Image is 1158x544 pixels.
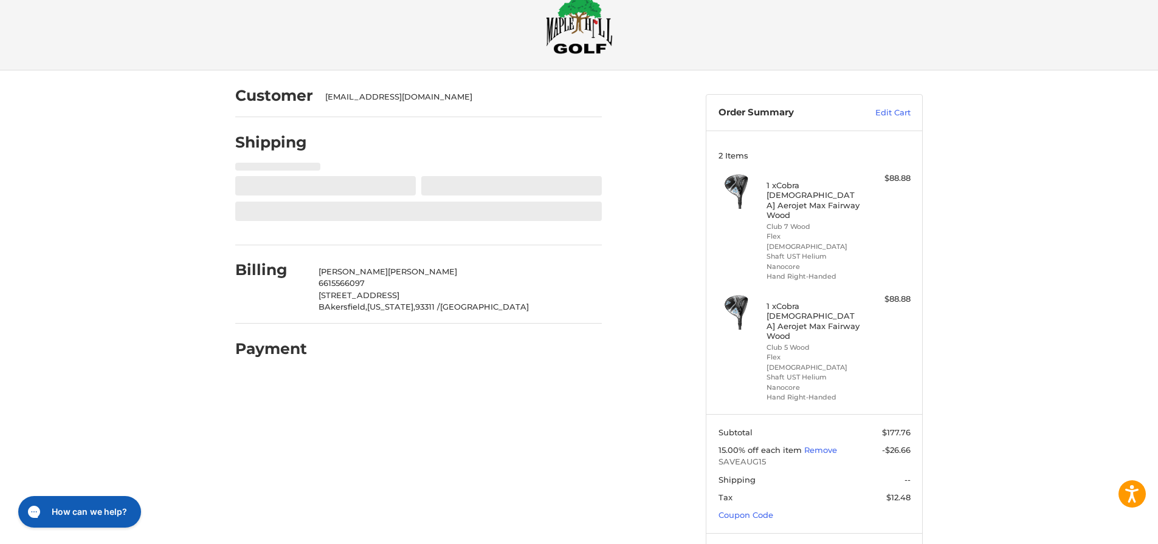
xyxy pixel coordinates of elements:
span: [PERSON_NAME] [388,267,457,276]
span: -$26.66 [882,445,911,455]
span: [US_STATE], [367,302,415,311]
a: Remove [804,445,837,455]
li: Shaft UST Helium Nanocore [767,372,860,392]
div: $88.88 [863,293,911,305]
span: $177.76 [882,427,911,437]
a: Edit Cart [849,107,911,119]
li: Club 7 Wood [767,222,860,232]
li: Hand Right-Handed [767,392,860,403]
span: BAkersfield, [319,302,367,311]
li: Flex [DEMOGRAPHIC_DATA] [767,231,860,251]
h4: 1 x Cobra [DEMOGRAPHIC_DATA] Aerojet Max Fairway Wood [767,180,860,220]
h2: Customer [235,86,313,105]
span: Shipping [719,475,756,484]
iframe: Gorgias live chat messenger [12,492,145,532]
h2: Shipping [235,133,307,152]
li: Club 5 Wood [767,342,860,353]
span: SAVEAUG15 [719,456,911,468]
iframe: Google Customer Reviews [1058,511,1158,544]
span: [GEOGRAPHIC_DATA] [440,302,529,311]
h3: Order Summary [719,107,849,119]
span: -- [905,475,911,484]
span: [PERSON_NAME] [319,267,388,276]
li: Shaft UST Helium Nanocore [767,251,860,271]
span: 93311 / [415,302,440,311]
li: Flex [DEMOGRAPHIC_DATA] [767,352,860,372]
a: Coupon Code [719,510,773,520]
span: [STREET_ADDRESS] [319,290,399,300]
span: 15.00% off each item [719,445,804,455]
span: 6615566097 [319,278,365,288]
li: Hand Right-Handed [767,271,860,282]
div: [EMAIL_ADDRESS][DOMAIN_NAME] [325,91,590,103]
div: $88.88 [863,172,911,185]
h2: Billing [235,260,306,279]
span: Tax [719,492,732,502]
h2: Payment [235,339,307,358]
span: $12.48 [886,492,911,502]
span: Subtotal [719,427,753,437]
h4: 1 x Cobra [DEMOGRAPHIC_DATA] Aerojet Max Fairway Wood [767,301,860,341]
h3: 2 Items [719,151,911,160]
